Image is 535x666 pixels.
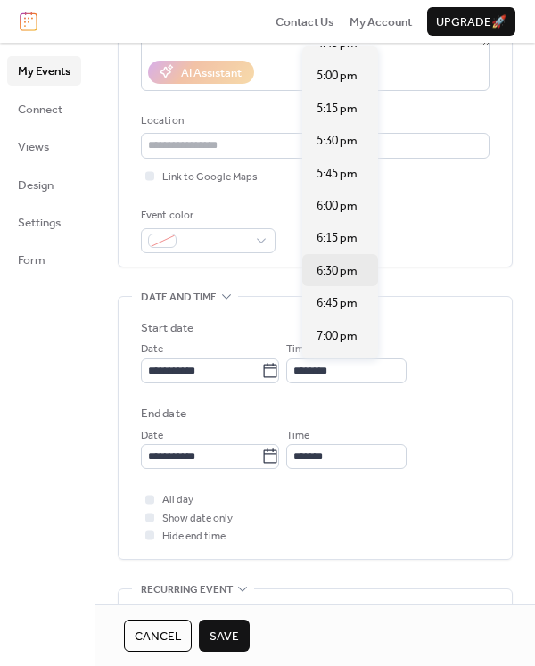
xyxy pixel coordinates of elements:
span: Time [286,341,309,358]
a: Contact Us [276,12,334,30]
span: Settings [18,214,61,232]
img: logo [20,12,37,31]
div: End date [141,405,186,423]
span: Design [18,177,53,194]
div: Event color [141,207,272,225]
a: My Account [350,12,412,30]
button: Cancel [124,620,192,652]
button: Upgrade🚀 [427,7,515,36]
a: Form [7,245,81,274]
span: Connect [18,101,62,119]
span: Hide end time [162,528,226,546]
span: Link to Google Maps [162,169,258,186]
span: Date [141,427,163,445]
span: Form [18,251,45,269]
a: My Events [7,56,81,85]
span: My Events [18,62,70,80]
span: 5:45 pm [317,165,358,183]
a: Views [7,132,81,160]
span: 5:15 pm [317,100,358,118]
div: Start date [141,319,193,337]
a: Design [7,170,81,199]
span: Cancel [135,628,181,645]
span: 6:00 pm [317,197,358,215]
span: Upgrade 🚀 [436,13,506,31]
span: Date [141,341,163,358]
a: Connect [7,95,81,123]
button: Save [199,620,250,652]
div: Location [141,112,486,130]
span: All day [162,491,193,509]
span: Date and time [141,289,217,307]
span: Views [18,138,49,156]
span: 6:30 pm [317,262,358,280]
span: Time [286,427,309,445]
span: 6:45 pm [317,294,358,312]
span: Recurring event [141,580,233,598]
a: Settings [7,208,81,236]
span: 5:30 pm [317,132,358,150]
span: Show date only [162,510,233,528]
span: 5:00 pm [317,67,358,85]
span: 7:00 pm [317,327,358,345]
span: 6:15 pm [317,229,358,247]
span: My Account [350,13,412,31]
span: Contact Us [276,13,334,31]
span: Save [210,628,239,645]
